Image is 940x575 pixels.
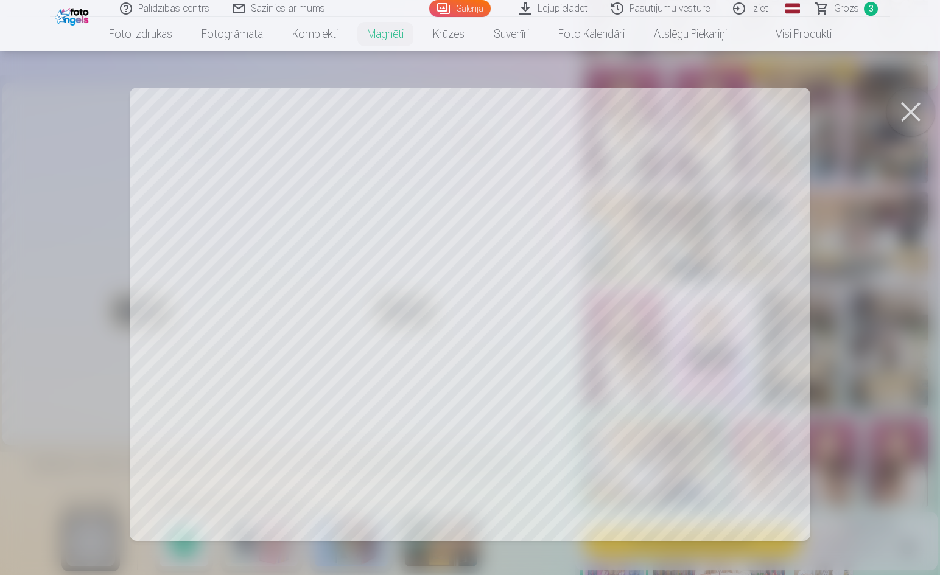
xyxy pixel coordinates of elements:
[187,17,278,51] a: Fotogrāmata
[278,17,353,51] a: Komplekti
[639,17,742,51] a: Atslēgu piekariņi
[742,17,846,51] a: Visi produkti
[94,17,187,51] a: Foto izdrukas
[864,2,878,16] span: 3
[544,17,639,51] a: Foto kalendāri
[418,17,479,51] a: Krūzes
[353,17,418,51] a: Magnēti
[479,17,544,51] a: Suvenīri
[834,1,859,16] span: Grozs
[55,5,92,26] img: /fa1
